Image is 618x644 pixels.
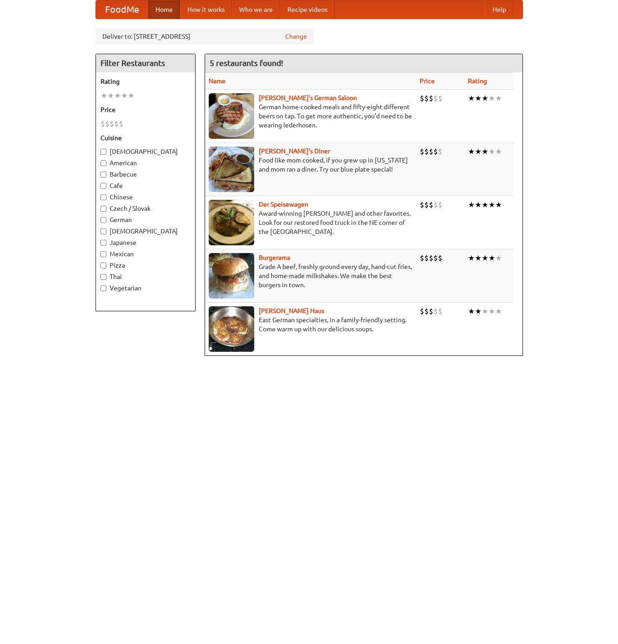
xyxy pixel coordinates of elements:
[100,172,106,177] input: Barbecue
[209,93,254,139] img: esthers.jpg
[209,315,412,334] p: East German specialties, in a family-friendly setting. Come warm up with our delicious soups.
[468,200,475,210] li: ★
[100,147,191,156] label: [DEMOGRAPHIC_DATA]
[280,0,335,19] a: Recipe videos
[121,91,128,101] li: ★
[100,217,106,223] input: German
[100,263,106,269] input: Pizza
[209,102,412,130] p: German home-cooked meals and fifty-eight different beers on tap. To get more authentic, you'd nee...
[420,147,424,157] li: $
[488,93,495,103] li: ★
[114,119,119,129] li: $
[100,261,191,270] label: Pizza
[209,253,254,299] img: burgerama.jpg
[96,0,148,19] a: FoodMe
[420,306,424,316] li: $
[100,284,191,293] label: Vegetarian
[209,77,226,85] a: Name
[475,200,482,210] li: ★
[485,0,513,19] a: Help
[475,306,482,316] li: ★
[259,254,290,261] a: Burgerama
[100,77,191,86] h5: Rating
[95,28,314,45] div: Deliver to: [STREET_ADDRESS]
[105,119,110,129] li: $
[468,77,487,85] a: Rating
[438,306,442,316] li: $
[475,253,482,263] li: ★
[119,119,123,129] li: $
[495,200,502,210] li: ★
[209,200,254,245] img: speisewagen.jpg
[482,93,488,103] li: ★
[210,59,283,67] ng-pluralize: 5 restaurants found!
[468,93,475,103] li: ★
[495,147,502,157] li: ★
[429,306,433,316] li: $
[488,306,495,316] li: ★
[100,227,191,236] label: [DEMOGRAPHIC_DATA]
[424,253,429,263] li: $
[209,147,254,192] img: sallys.jpg
[424,306,429,316] li: $
[438,147,442,157] li: $
[420,200,424,210] li: $
[209,156,412,174] p: Food like mom cooked, if you grew up in [US_STATE] and mom ran a diner. Try our blue plate special!
[100,160,106,166] input: American
[148,0,180,19] a: Home
[100,105,191,114] h5: Price
[488,200,495,210] li: ★
[100,158,191,167] label: American
[433,253,438,263] li: $
[482,147,488,157] li: ★
[100,240,106,246] input: Japanese
[468,306,475,316] li: ★
[495,93,502,103] li: ★
[100,181,191,190] label: Cafe
[433,306,438,316] li: $
[482,200,488,210] li: ★
[209,209,412,236] p: Award-winning [PERSON_NAME] and other favorites. Look for our restored food truck in the NE corne...
[424,93,429,103] li: $
[209,306,254,352] img: kohlhaus.jpg
[259,94,357,101] a: [PERSON_NAME]'s German Saloon
[100,149,106,155] input: [DEMOGRAPHIC_DATA]
[100,170,191,179] label: Barbecue
[433,93,438,103] li: $
[468,147,475,157] li: ★
[100,249,191,259] label: Mexican
[420,253,424,263] li: $
[438,200,442,210] li: $
[100,133,191,142] h5: Cuisine
[429,200,433,210] li: $
[482,253,488,263] li: ★
[438,93,442,103] li: $
[100,204,191,213] label: Czech / Slovak
[429,253,433,263] li: $
[420,77,435,85] a: Price
[285,32,307,41] a: Change
[429,93,433,103] li: $
[209,262,412,289] p: Grade A beef, freshly ground every day, hand-cut fries, and home-made milkshakes. We make the bes...
[100,272,191,281] label: Thai
[100,119,105,129] li: $
[424,147,429,157] li: $
[114,91,121,101] li: ★
[100,285,106,291] input: Vegetarian
[475,93,482,103] li: ★
[429,147,433,157] li: $
[100,193,191,202] label: Chinese
[259,201,308,208] a: Der Speisewagen
[232,0,280,19] a: Who we are
[475,147,482,157] li: ★
[100,183,106,189] input: Cafe
[259,307,324,314] a: [PERSON_NAME] Haus
[433,147,438,157] li: $
[100,91,107,101] li: ★
[259,147,330,155] b: [PERSON_NAME]'s Diner
[100,194,106,200] input: Chinese
[468,253,475,263] li: ★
